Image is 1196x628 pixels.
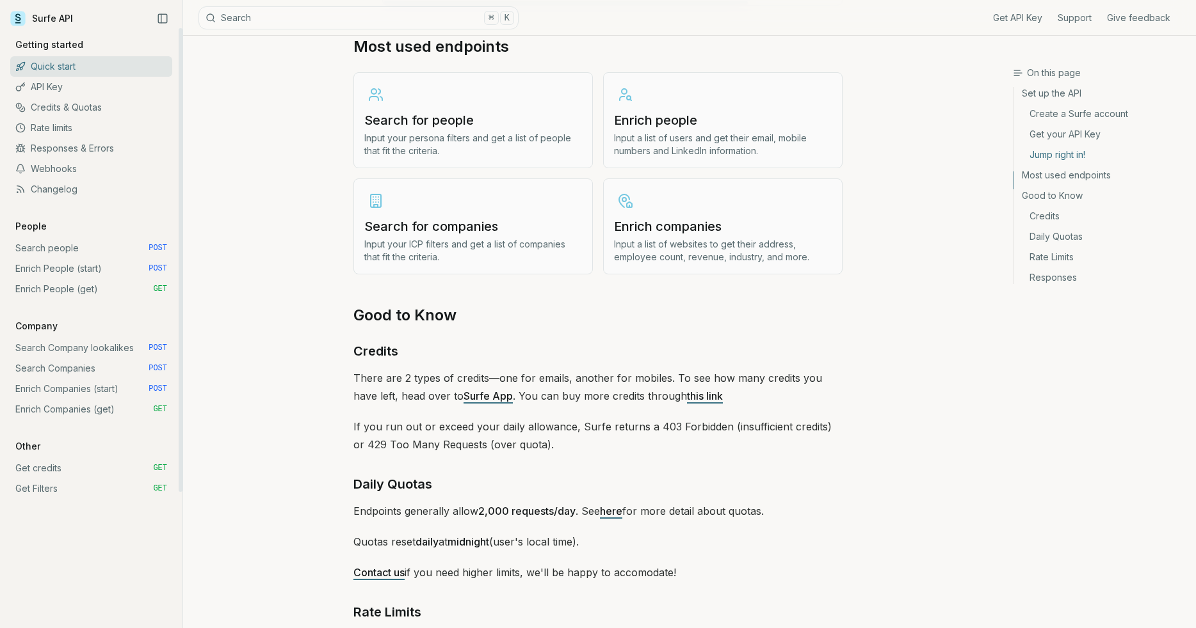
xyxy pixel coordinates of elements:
p: Quotas reset at (user's local time). [353,533,843,551]
p: Input a list of websites to get their address, employee count, revenue, industry, and more. [614,238,832,263]
a: Webhooks [10,159,172,179]
a: Give feedback [1107,12,1170,24]
p: Input a list of users and get their email, mobile numbers and LinkedIn information. [614,132,832,157]
a: Get Filters GET [10,478,172,499]
p: People [10,220,52,233]
p: If you run out or exceed your daily allowance, Surfe returns a 403 Forbidden (insufficient credit... [353,418,843,453]
h3: Enrich people [614,111,832,129]
strong: daily [416,535,439,548]
a: Get API Key [993,12,1042,24]
a: Responses & Errors [10,138,172,159]
p: Getting started [10,38,88,51]
a: Search people POST [10,238,172,258]
a: Rate Limits [1014,247,1186,267]
a: API Key [10,77,172,97]
a: Most used endpoints [353,36,509,57]
a: this link [687,389,723,402]
a: Surfe App [464,389,513,402]
span: GET [153,463,167,473]
span: POST [149,363,167,373]
a: Credits & Quotas [10,97,172,118]
span: POST [149,384,167,394]
p: There are 2 types of credits—one for emails, another for mobiles. To see how many credits you hav... [353,369,843,405]
a: Enrich peopleInput a list of users and get their email, mobile numbers and LinkedIn information. [603,72,843,168]
a: Contact us [353,566,405,579]
span: GET [153,483,167,494]
a: Enrich companiesInput a list of websites to get their address, employee count, revenue, industry,... [603,178,843,274]
p: Endpoints generally allow . See for more detail about quotas. [353,502,843,520]
button: Collapse Sidebar [153,9,172,28]
kbd: K [500,11,514,25]
p: Other [10,440,45,453]
a: Search for companiesInput your ICP filters and get a list of companies that fit the criteria. [353,178,593,274]
a: Enrich Companies (get) GET [10,399,172,420]
p: Company [10,320,63,333]
h3: On this page [1013,67,1186,79]
a: Search Companies POST [10,358,172,379]
a: Enrich People (get) GET [10,279,172,299]
span: POST [149,263,167,274]
a: Search Company lookalikes POST [10,338,172,358]
strong: 2,000 requests/day [478,505,576,517]
p: if you need higher limits, we'll be happy to accomodate! [353,563,843,581]
a: Most used endpoints [1014,165,1186,185]
h3: Search for people [364,111,582,129]
a: Rate limits [10,118,172,138]
span: POST [149,243,167,253]
a: Quick start [10,56,172,77]
a: Responses [1014,267,1186,284]
a: Credits [1014,206,1186,226]
a: Support [1058,12,1092,24]
a: here [600,505,622,517]
a: Good to Know [353,305,457,326]
a: Create a Surfe account [1014,104,1186,124]
a: Daily Quotas [353,474,432,494]
p: Input your ICP filters and get a list of companies that fit the criteria. [364,238,582,263]
span: GET [153,404,167,414]
span: GET [153,284,167,294]
strong: midnight [448,535,489,548]
a: Set up the API [1014,87,1186,104]
a: Get credits GET [10,458,172,478]
h3: Search for companies [364,217,582,235]
kbd: ⌘ [484,11,498,25]
a: Get your API Key [1014,124,1186,145]
button: Search⌘K [198,6,519,29]
a: Search for peopleInput your persona filters and get a list of people that fit the criteria. [353,72,593,168]
a: Rate Limits [353,602,421,622]
a: Credits [353,341,398,361]
a: Surfe API [10,9,73,28]
p: Input your persona filters and get a list of people that fit the criteria. [364,132,582,157]
a: Daily Quotas [1014,226,1186,247]
a: Enrich People (start) POST [10,258,172,279]
a: Jump right in! [1014,145,1186,165]
h3: Enrich companies [614,217,832,235]
span: POST [149,343,167,353]
a: Changelog [10,179,172,200]
a: Enrich Companies (start) POST [10,379,172,399]
a: Good to Know [1014,185,1186,206]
